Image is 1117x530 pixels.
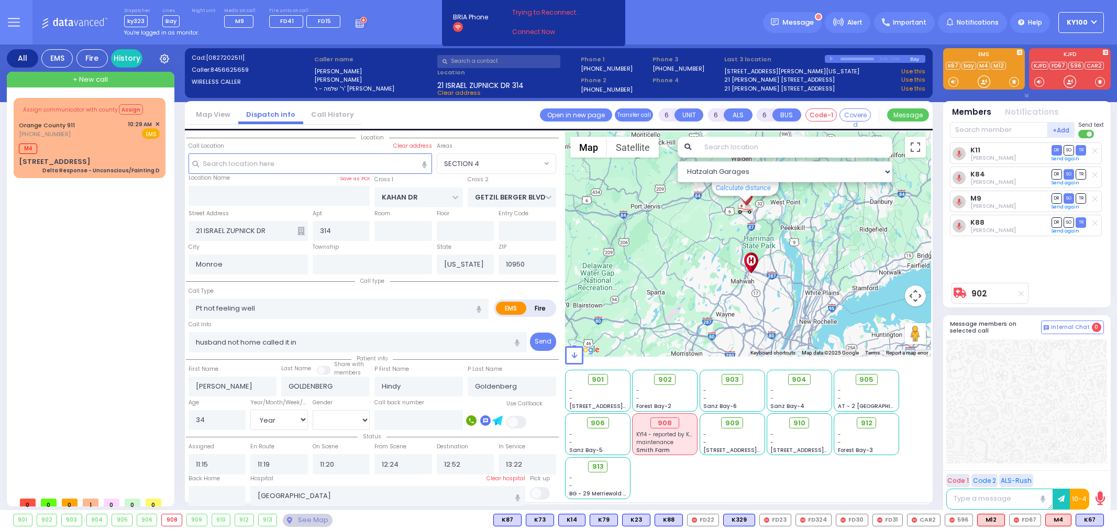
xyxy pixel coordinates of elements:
[211,65,249,74] span: 8456625659
[250,399,308,407] div: Year/Month/Week/Day
[569,446,603,454] span: Sanz Bay-5
[590,514,618,526] div: K79
[124,29,199,37] span: You're logged in as monitor.
[437,153,556,173] span: SECTION 4
[569,430,572,438] span: -
[742,252,760,273] div: Good Samaritan Hospital
[1092,323,1101,332] span: 0
[189,243,200,251] label: City
[655,514,683,526] div: K88
[569,490,628,498] span: BG - 29 Merriewold S.
[703,446,802,454] span: [STREET_ADDRESS][PERSON_NAME]
[836,514,868,526] div: FD30
[901,75,925,84] a: Use this
[453,13,488,22] span: BRIA Phone
[124,15,148,27] span: ky323
[526,514,554,526] div: BLS
[1052,217,1062,227] span: DR
[581,55,649,64] span: Phone 1
[73,74,108,85] span: + New call
[374,175,393,184] label: Cross 1
[437,243,451,251] label: State
[1076,514,1104,526] div: K67
[950,321,1041,334] h5: Message members on selected call
[652,64,704,72] label: [PHONE_NUMBER]
[1052,169,1062,179] span: DR
[526,302,555,315] label: Fire
[499,443,525,451] label: In Service
[1052,193,1062,203] span: DR
[999,474,1033,487] button: ALS-Rush
[943,52,1025,59] label: EMS
[838,438,841,446] span: -
[724,67,859,76] a: [STREET_ADDRESS][PERSON_NAME][US_STATE]
[313,443,338,451] label: On Scene
[703,394,706,402] span: -
[142,128,160,139] span: EMS
[970,218,985,226] a: K88
[192,78,311,86] label: WIRELESS CALLER
[437,154,541,173] span: SECTION 4
[526,514,554,526] div: K73
[506,400,543,408] label: Use Callback
[805,108,837,122] button: Code-1
[189,153,432,173] input: Search location here
[540,108,612,122] a: Open in new page
[971,474,998,487] button: Code 2
[1064,169,1074,179] span: SO
[652,55,721,64] span: Phone 3
[912,517,917,523] img: red-radio-icon.svg
[569,438,572,446] span: -
[795,514,832,526] div: FD324
[437,209,449,218] label: Floor
[1009,514,1041,526] div: FD67
[530,333,556,351] button: Send
[355,277,390,285] span: Call type
[41,16,111,29] img: Logo
[41,499,57,506] span: 0
[893,18,926,27] span: Important
[652,76,721,85] span: Phone 4
[334,360,364,368] small: Share with
[224,8,257,14] label: Medic on call
[192,53,311,62] label: Cad:
[162,8,180,14] label: Lines
[437,80,524,89] span: 21 ISRAEL ZUPNICK DR 314
[1085,62,1104,70] a: CAR2
[636,394,639,402] span: -
[314,84,434,93] label: ר' שלמה - ר' [PERSON_NAME]
[374,209,390,218] label: Room
[1064,145,1074,155] span: SO
[839,108,871,122] button: Covered
[124,8,150,14] label: Dispatcher
[493,514,522,526] div: BLS
[977,62,990,70] a: M4
[581,64,633,72] label: [PHONE_NUMBER]
[1076,169,1086,179] span: TR
[76,49,108,68] div: Fire
[119,104,143,115] button: Assign
[568,343,602,357] a: Open this area in Google Maps (opens a new window)
[19,157,91,167] div: [STREET_ADDRESS]
[569,387,572,394] span: -
[468,365,502,373] label: P Last Name
[970,226,1016,234] span: Mordechai Ungar
[313,209,322,218] label: Apt
[374,365,409,373] label: P First Name
[859,374,873,385] span: 905
[725,374,739,385] span: 903
[42,167,160,174] div: Delta Response - Unconscious/Fainting D
[62,514,82,526] div: 903
[1049,62,1067,70] a: FD67
[737,184,756,215] div: MOSHE YITZCHOK GOLDENBERG
[952,106,991,118] button: Members
[581,76,649,85] span: Phone 2
[569,474,572,482] span: -
[636,387,639,394] span: -
[20,499,36,506] span: 0
[340,175,370,182] label: Save as POI
[782,17,814,28] span: Message
[125,499,140,506] span: 0
[724,55,825,64] label: Last 3 location
[1048,122,1075,138] button: +Add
